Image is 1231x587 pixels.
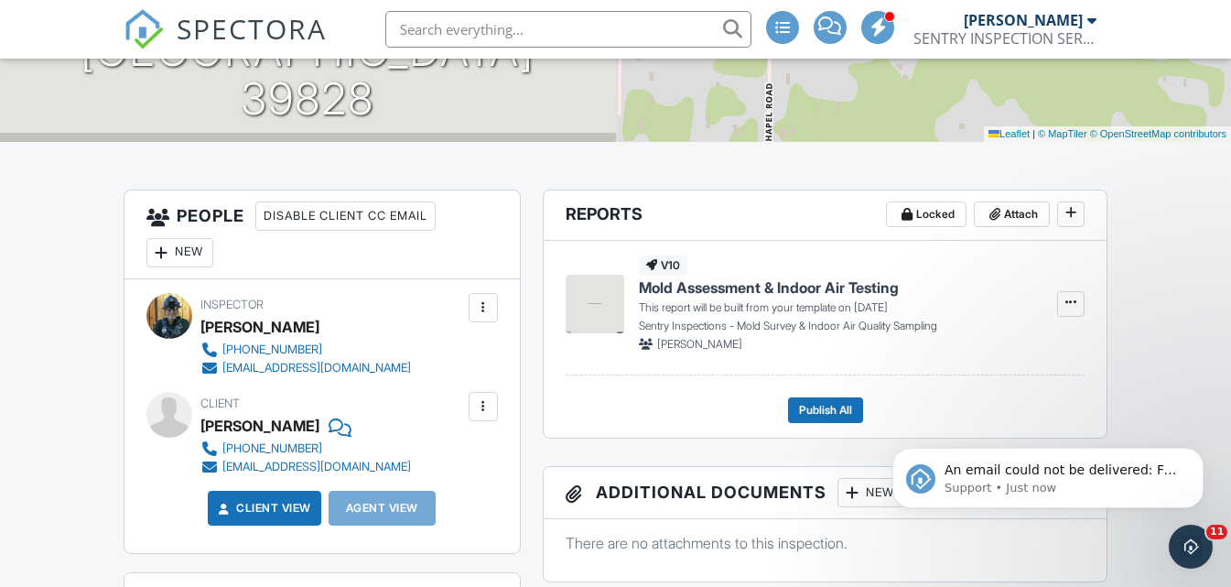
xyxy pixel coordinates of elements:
span: Client [200,397,240,410]
h3: People [124,190,520,279]
div: SENTRY INSPECTION SERVICES, LLC / SENTRY HOME INSPECTIONS [913,29,1096,48]
div: New [837,478,904,507]
iframe: Intercom live chat [1169,525,1213,569]
a: © MapTiler [1038,128,1087,139]
img: The Best Home Inspection Software - Spectora [124,9,164,49]
a: Client View [214,499,311,517]
iframe: Intercom notifications message [865,409,1231,538]
a: Leaflet [988,128,1030,139]
div: [PERSON_NAME] [200,313,319,341]
span: 11 [1206,525,1227,539]
div: [PERSON_NAME] [964,11,1083,29]
h3: Additional Documents [544,467,1107,519]
div: [PERSON_NAME] [200,412,319,440]
a: [EMAIL_ADDRESS][DOMAIN_NAME] [200,359,411,377]
div: Disable Client CC Email [255,201,436,231]
div: [PHONE_NUMBER] [222,441,322,456]
div: New [146,238,213,267]
span: SPECTORA [177,9,327,48]
p: There are no attachments to this inspection. [566,533,1085,553]
a: SPECTORA [124,25,327,63]
a: [EMAIL_ADDRESS][DOMAIN_NAME] [200,458,411,476]
span: Inspector [200,298,264,311]
div: [EMAIL_ADDRESS][DOMAIN_NAME] [222,460,411,474]
a: © OpenStreetMap contributors [1090,128,1226,139]
div: [EMAIL_ADDRESS][DOMAIN_NAME] [222,361,411,375]
a: [PHONE_NUMBER] [200,341,411,359]
input: Search everything... [385,11,751,48]
div: [PHONE_NUMBER] [222,342,322,357]
span: | [1032,128,1035,139]
a: [PHONE_NUMBER] [200,440,411,458]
